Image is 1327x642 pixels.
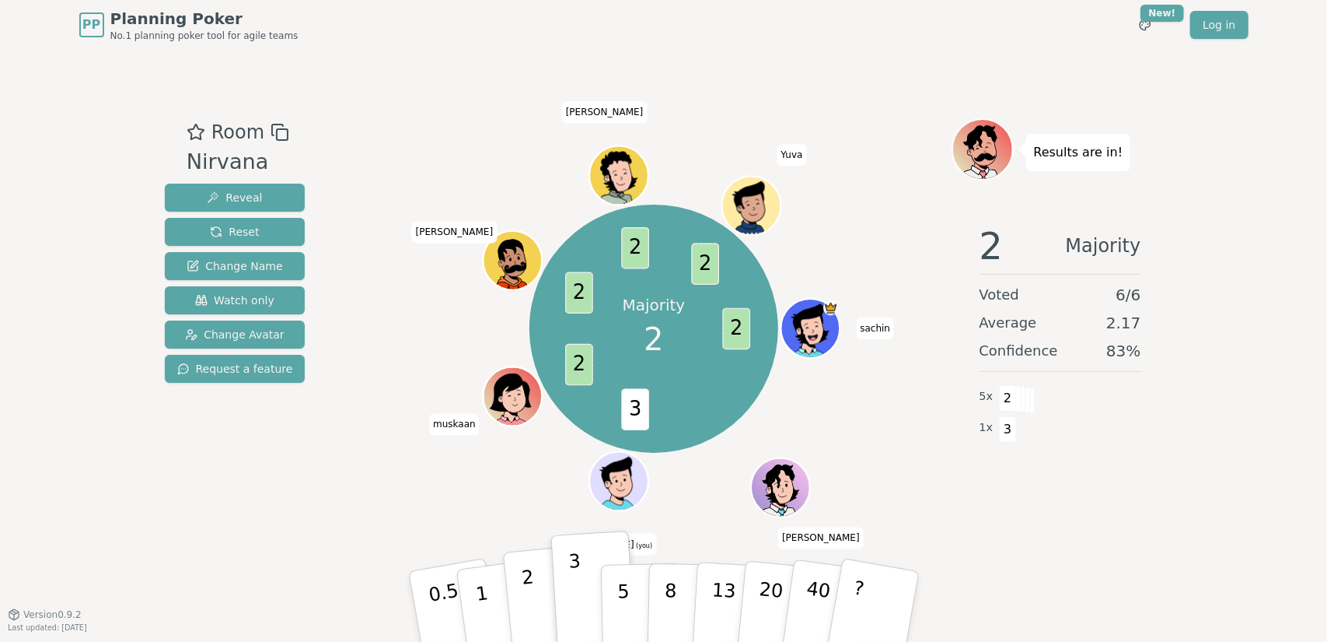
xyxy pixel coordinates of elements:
[187,146,289,178] div: Nirvana
[980,312,1037,334] span: Average
[621,388,649,430] span: 3
[778,528,864,549] span: Click to change your name
[999,416,1017,443] span: 3
[1131,11,1159,39] button: New!
[210,224,259,240] span: Reset
[621,227,649,269] span: 2
[565,272,593,314] span: 2
[980,388,994,405] span: 5 x
[110,8,299,30] span: Planning Poker
[1106,312,1141,334] span: 2.17
[980,419,994,437] span: 1 x
[187,118,205,146] button: Add as favourite
[23,609,82,621] span: Version 0.9.2
[634,542,653,549] span: (you)
[565,344,593,386] span: 2
[165,218,306,246] button: Reset
[823,301,838,316] span: sachin is the host
[8,623,87,632] span: Last updated: [DATE]
[82,16,100,34] span: PP
[591,454,646,509] button: Click to change your avatar
[1116,284,1140,306] span: 6 / 6
[165,184,306,212] button: Reveal
[165,252,306,280] button: Change Name
[777,145,807,167] span: Click to change your name
[692,243,720,285] span: 2
[177,361,293,377] span: Request a feature
[980,227,1004,265] span: 2
[211,118,264,146] span: Room
[623,294,686,316] p: Majority
[980,284,1020,306] span: Voted
[1106,340,1140,362] span: 83 %
[1140,5,1185,22] div: New!
[8,609,82,621] button: Version0.9.2
[980,340,1058,362] span: Confidence
[207,190,262,205] span: Reveal
[562,102,648,124] span: Click to change your name
[110,30,299,42] span: No.1 planning poker tool for agile teams
[567,550,585,635] p: 3
[1190,11,1248,39] a: Log in
[165,321,306,349] button: Change Avatar
[165,355,306,383] button: Request a feature
[187,258,282,274] span: Change Name
[999,385,1017,412] span: 2
[185,327,285,342] span: Change Avatar
[412,222,498,244] span: Click to change your name
[429,414,480,436] span: Click to change your name
[165,286,306,314] button: Watch only
[723,308,751,350] span: 2
[195,293,274,308] span: Watch only
[856,317,894,339] span: Click to change your name
[1066,227,1141,265] span: Majority
[79,8,299,42] a: PPPlanning PokerNo.1 planning poker tool for agile teams
[644,316,663,363] span: 2
[1034,142,1123,163] p: Results are in!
